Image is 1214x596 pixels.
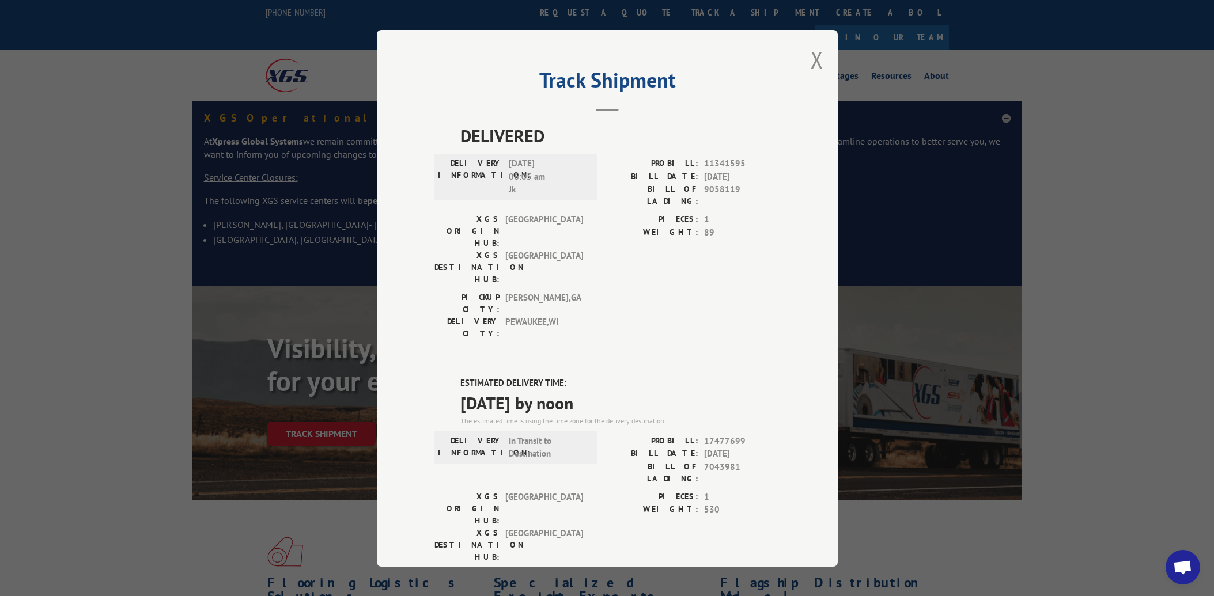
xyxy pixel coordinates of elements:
label: ESTIMATED DELIVERY TIME: [460,377,780,390]
span: 1 [704,213,780,226]
label: PIECES: [607,490,698,503]
span: 530 [704,503,780,517]
label: PICKUP CITY: [434,291,500,316]
label: DELIVERY INFORMATION: [438,157,503,196]
label: XGS ORIGIN HUB: [434,490,500,526]
span: DELIVERED [460,123,780,149]
span: [PERSON_NAME] , GA [505,291,583,316]
label: BILL OF LADING: [607,460,698,484]
span: [DATE] [704,447,780,461]
label: BILL DATE: [607,170,698,183]
span: [GEOGRAPHIC_DATA] [505,213,583,249]
span: 7043981 [704,460,780,484]
span: 17477699 [704,434,780,447]
label: PROBILL: [607,157,698,170]
span: 9058119 [704,183,780,207]
label: WEIGHT: [607,226,698,239]
label: XGS ORIGIN HUB: [434,213,500,249]
span: [DATE] 06:05 am Jk [509,157,587,196]
label: BILL OF LADING: [607,183,698,207]
span: [GEOGRAPHIC_DATA] [505,490,583,526]
button: Close modal [811,44,823,75]
label: PROBILL: [607,434,698,447]
label: WEIGHT: [607,503,698,517]
span: In Transit to Destination [509,434,587,460]
span: 1 [704,490,780,503]
div: The estimated time is using the time zone for the delivery destination. [460,415,780,426]
label: BILL DATE: [607,447,698,461]
span: [DATE] by noon [460,389,780,415]
span: [GEOGRAPHIC_DATA] [505,526,583,563]
label: DELIVERY INFORMATION: [438,434,503,460]
a: Open chat [1166,550,1200,584]
span: PEWAUKEE , WI [505,316,583,340]
span: [DATE] [704,170,780,183]
label: XGS DESTINATION HUB: [434,249,500,286]
span: 11341595 [704,157,780,170]
h2: Track Shipment [434,72,780,94]
label: XGS DESTINATION HUB: [434,526,500,563]
span: 89 [704,226,780,239]
label: DELIVERY CITY: [434,316,500,340]
span: [GEOGRAPHIC_DATA] [505,249,583,286]
label: PIECES: [607,213,698,226]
